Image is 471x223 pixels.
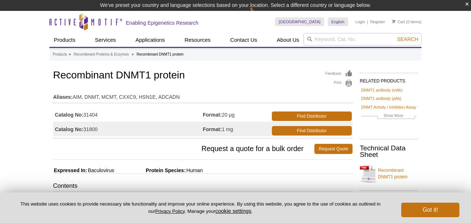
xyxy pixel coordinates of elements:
li: » [132,52,134,56]
li: (0 items) [392,17,422,26]
a: Recombinant DNMT1 protein [360,163,418,185]
a: Resources [180,33,215,47]
td: 31404 [53,107,203,122]
a: Login [355,19,365,24]
a: Services [90,33,120,47]
a: Print [325,80,353,88]
a: About Us [273,33,304,47]
h2: RELATED PRODUCTS [360,73,418,86]
img: Change Here [249,5,269,23]
a: Register [370,19,385,24]
a: Cart [392,19,405,24]
li: » [69,52,71,56]
a: Contact Us [226,33,261,47]
strong: Format: [203,111,222,118]
li: | [367,17,368,26]
span: Protein Species: [116,167,186,173]
h2: Technical Data Sheet [360,145,418,158]
td: 1 mg [203,122,270,136]
span: Search [397,36,418,42]
a: Privacy Policy [155,208,185,214]
strong: Format: [203,126,222,133]
a: DNMT1 antibody (mAb) [361,87,402,93]
button: Got it! [401,203,459,217]
span: Human [186,167,203,173]
p: This website uses cookies to provide necessary site functionality and improve your online experie... [12,201,389,215]
button: Search [395,36,420,42]
img: Your Cart [392,20,395,23]
a: Feedback [325,70,353,78]
a: English [328,17,348,26]
a: Find Distributor [272,126,352,135]
strong: Aliases: [53,94,73,100]
td: 31800 [53,122,203,136]
a: DNMT1 antibody (pAb) [361,95,401,102]
a: Products [53,51,67,58]
span: Request a quote for a bulk order [53,144,314,154]
h3: Contents [53,182,353,192]
input: Keyword, Cat. No. [303,33,422,45]
span: Expressed In: [53,167,87,173]
a: Request Quote [314,144,353,154]
td: AIM, DNMT, MCMT, CXXC9, HSN1E, ADCADN [53,89,353,101]
strong: Catalog No: [55,126,84,133]
a: Recombinant Proteins & Enzymes [74,51,129,58]
li: Recombinant DNMT1 protein [137,52,184,56]
a: Show More [361,112,416,121]
a: Applications [131,33,169,47]
strong: Catalog No: [55,111,84,118]
span: Baculovirus [87,167,114,173]
h1: Recombinant DNMT1 protein [53,70,353,82]
h2: Enabling Epigenetics Research [126,20,198,26]
a: [GEOGRAPHIC_DATA] [275,17,324,26]
td: 20 µg [203,107,270,122]
button: cookie settings [215,208,251,214]
a: Find Distributor [272,111,352,121]
a: Products [49,33,80,47]
a: DNMT Activity / Inhibition Assay [361,104,416,110]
